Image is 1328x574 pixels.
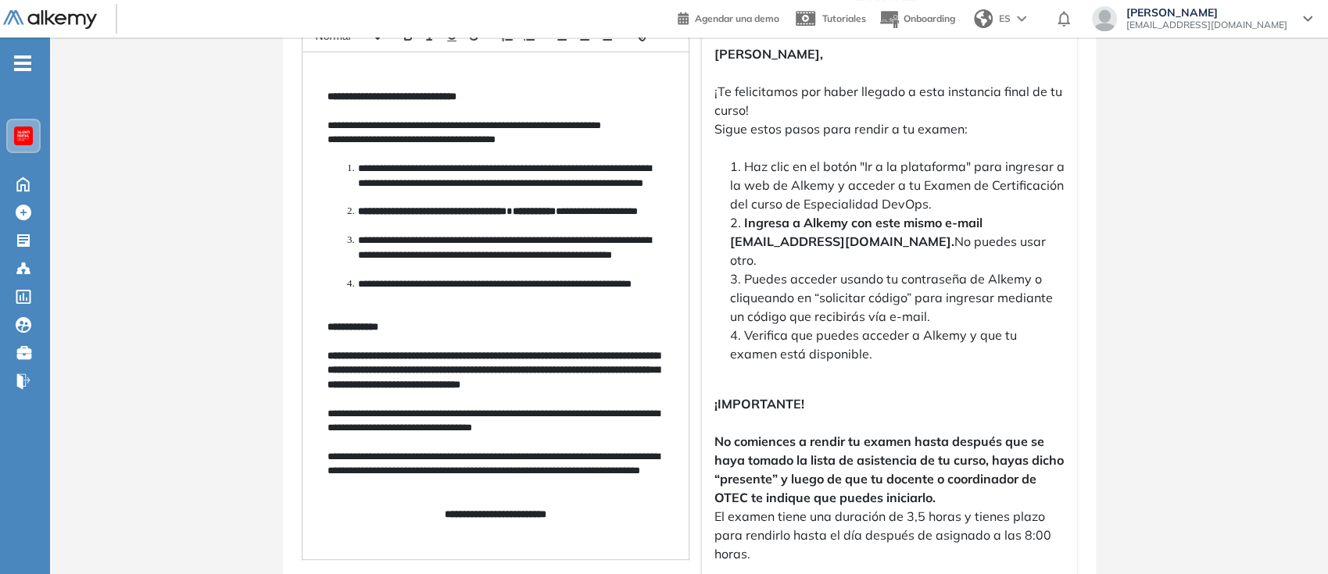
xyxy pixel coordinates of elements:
[730,234,954,249] strong: [EMAIL_ADDRESS][DOMAIN_NAME].
[678,8,779,27] a: Agendar una demo
[879,2,955,36] button: Onboarding
[730,326,1065,363] li: Verifica que puedes acceder a Alkemy y que tu examen está disponible.
[714,433,1064,505] strong: No comiences a rendir tu examen hasta después que se haya tomado la lista de asistencia de tu cur...
[714,82,1065,119] p: ¡Te felicitamos por haber llegado a esta instancia final de tu curso!
[695,12,779,24] span: Agendar una demo
[714,46,823,62] strong: [PERSON_NAME],
[744,215,983,230] strong: Ingresa a Alkemy con este mismo e-mail
[714,507,1065,563] p: El examen tiene una duración de 3,5 horas y tienes plazo para rendirlo hasta el día después de as...
[822,12,866,24] span: Tutoriales
[1017,16,1026,22] img: arrow
[17,130,30,142] img: https://assets.alkemy.org/workspaces/620/d203e0be-08f6-444b-9eae-a92d815a506f.png
[714,119,1065,138] p: Sigue estos pasos para rendir a tu examen:
[730,213,1065,269] li: No puedes usar otro.
[14,62,31,65] i: -
[730,157,1065,213] li: Haz clic en el botón "Ir a la plataforma" para ingresar a la web de Alkemy y acceder a tu Examen ...
[1126,19,1287,31] span: [EMAIL_ADDRESS][DOMAIN_NAME]
[730,269,1065,326] li: Puedes acceder usando tu contraseña de Alkemy o cliqueando en “solicitar código” para ingresar me...
[904,12,955,24] span: Onboarding
[999,12,1011,26] span: ES
[714,396,804,412] strong: ¡IMPORTANTE!
[974,9,993,28] img: world
[3,10,97,30] img: Logo
[1126,6,1287,19] span: [PERSON_NAME]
